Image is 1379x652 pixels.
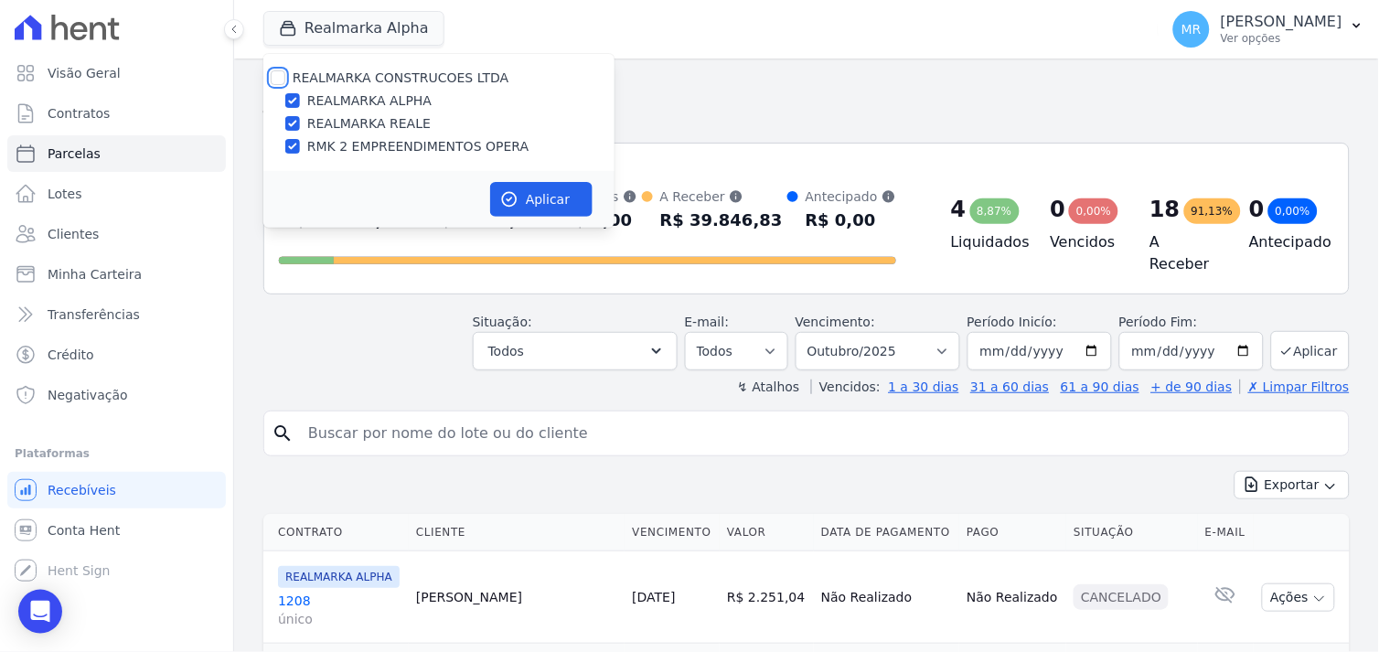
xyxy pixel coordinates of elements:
span: Contratos [48,104,110,123]
a: Crédito [7,337,226,373]
div: A Receber [660,187,783,206]
button: Aplicar [490,182,593,217]
span: Clientes [48,225,99,243]
div: 0 [1249,195,1265,224]
div: 0,00% [1069,198,1118,224]
h4: Liquidados [951,231,1021,253]
span: Parcelas [48,144,101,163]
span: MR [1181,23,1202,36]
label: E-mail: [685,315,730,329]
a: Recebíveis [7,472,226,508]
span: Todos [488,340,524,362]
a: 61 a 90 dias [1061,379,1139,394]
div: Cancelado [1074,584,1169,610]
label: Situação: [473,315,532,329]
th: Cliente [409,514,625,551]
label: REALMARKA ALPHA [307,91,432,111]
span: Recebíveis [48,481,116,499]
button: Todos [473,332,678,370]
h4: Antecipado [1249,231,1320,253]
a: 1208único [278,592,401,628]
div: 8,87% [970,198,1020,224]
a: Minha Carteira [7,256,226,293]
label: Período Inicío: [967,315,1057,329]
div: 0,00% [1268,198,1318,224]
label: Período Fim: [1119,313,1264,332]
span: Conta Hent [48,521,120,540]
div: Plataformas [15,443,219,465]
th: Contrato [263,514,409,551]
div: Antecipado [806,187,896,206]
a: Parcelas [7,135,226,172]
div: Open Intercom Messenger [18,590,62,634]
span: Visão Geral [48,64,121,82]
div: 18 [1149,195,1180,224]
button: MR [PERSON_NAME] Ver opções [1159,4,1379,55]
button: Realmarka Alpha [263,11,444,46]
button: Exportar [1235,471,1350,499]
div: R$ 0,00 [806,206,896,235]
a: + de 90 dias [1151,379,1233,394]
th: E-mail [1198,514,1254,551]
td: R$ 2.251,04 [720,551,814,644]
td: [PERSON_NAME] [409,551,625,644]
label: ↯ Atalhos [737,379,799,394]
a: Conta Hent [7,512,226,549]
button: Aplicar [1271,331,1350,370]
span: REALMARKA ALPHA [278,566,400,588]
th: Vencimento [625,514,720,551]
th: Data de Pagamento [814,514,959,551]
a: 31 a 60 dias [970,379,1049,394]
a: 1 a 30 dias [889,379,959,394]
span: único [278,610,401,628]
h2: Parcelas [263,73,1350,106]
span: Minha Carteira [48,265,142,283]
label: Vencimento: [796,315,875,329]
th: Situação [1066,514,1198,551]
div: 91,13% [1184,198,1241,224]
label: REALMARKA CONSTRUCOES LTDA [293,70,509,85]
h4: Vencidos [1051,231,1121,253]
td: Não Realizado [959,551,1066,644]
p: [PERSON_NAME] [1221,13,1342,31]
a: Contratos [7,95,226,132]
button: Ações [1262,583,1335,612]
td: Não Realizado [814,551,959,644]
a: Clientes [7,216,226,252]
a: Lotes [7,176,226,212]
a: Transferências [7,296,226,333]
div: 0 [1051,195,1066,224]
th: Valor [720,514,814,551]
span: Negativação [48,386,128,404]
label: Vencidos: [811,379,881,394]
div: R$ 39.846,83 [660,206,783,235]
label: RMK 2 EMPREENDIMENTOS OPERA [307,137,529,156]
i: search [272,422,294,444]
h4: A Receber [1149,231,1220,275]
label: REALMARKA REALE [307,114,431,134]
a: Negativação [7,377,226,413]
a: Visão Geral [7,55,226,91]
a: ✗ Limpar Filtros [1240,379,1350,394]
span: Lotes [48,185,82,203]
input: Buscar por nome do lote ou do cliente [297,415,1342,452]
th: Pago [959,514,1066,551]
div: 4 [951,195,967,224]
a: [DATE] [632,590,675,604]
span: Transferências [48,305,140,324]
p: Ver opções [1221,31,1342,46]
span: Crédito [48,346,94,364]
